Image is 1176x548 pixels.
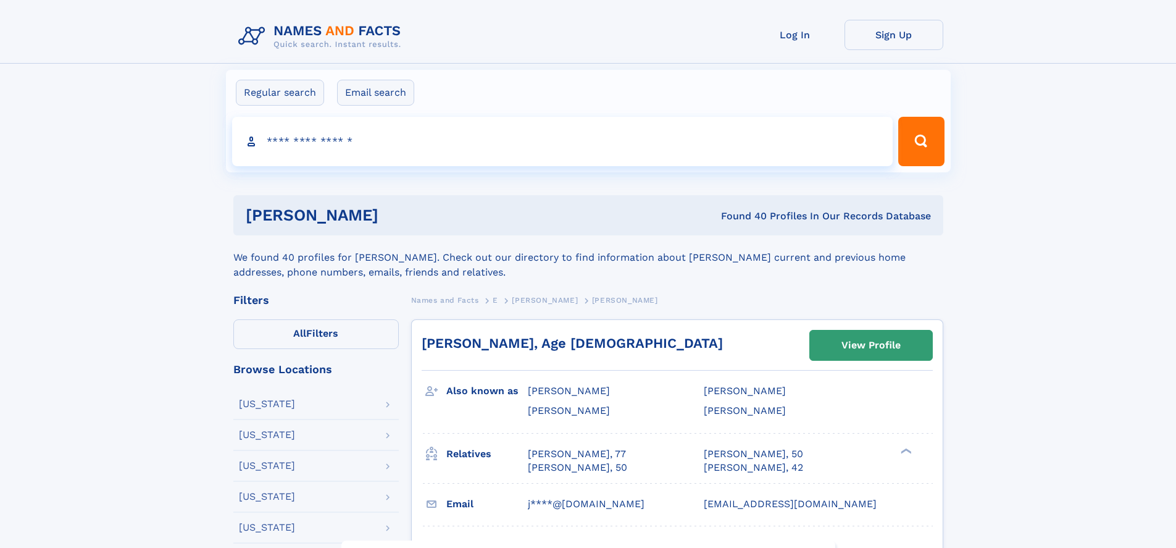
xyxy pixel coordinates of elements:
h3: Relatives [446,444,528,465]
label: Email search [337,80,414,106]
a: [PERSON_NAME], 77 [528,447,626,461]
div: Found 40 Profiles In Our Records Database [549,209,931,223]
div: [US_STATE] [239,430,295,440]
a: [PERSON_NAME], Age [DEMOGRAPHIC_DATA] [422,335,723,351]
span: [PERSON_NAME] [704,405,786,416]
a: [PERSON_NAME], 42 [704,461,803,474]
a: Sign Up [844,20,943,50]
h1: [PERSON_NAME] [246,208,550,223]
span: [PERSON_NAME] [592,296,658,305]
button: Search Button [898,117,944,166]
input: search input [232,117,893,166]
label: Regular search [236,80,324,106]
div: [US_STATE] [239,523,295,533]
a: E [493,292,498,308]
label: Filters [233,319,399,349]
div: View Profile [841,331,901,360]
span: E [493,296,498,305]
img: Logo Names and Facts [233,20,411,53]
a: View Profile [810,331,932,360]
div: We found 40 profiles for [PERSON_NAME]. Check out our directory to find information about [PERSON... [233,235,943,280]
a: [PERSON_NAME] [512,292,578,308]
span: [PERSON_NAME] [528,405,610,416]
div: Filters [233,295,399,306]
h3: Also known as [446,381,528,402]
a: [PERSON_NAME], 50 [528,461,627,474]
div: [US_STATE] [239,492,295,502]
h3: Email [446,494,528,515]
a: Log In [746,20,844,50]
div: Browse Locations [233,364,399,375]
span: [PERSON_NAME] [512,296,578,305]
a: [PERSON_NAME], 50 [704,447,803,461]
div: [US_STATE] [239,399,295,409]
div: ❯ [898,447,912,455]
span: [PERSON_NAME] [704,385,786,397]
a: Names and Facts [411,292,479,308]
span: All [293,327,306,339]
span: [PERSON_NAME] [528,385,610,397]
span: [EMAIL_ADDRESS][DOMAIN_NAME] [704,498,877,510]
div: [US_STATE] [239,461,295,471]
